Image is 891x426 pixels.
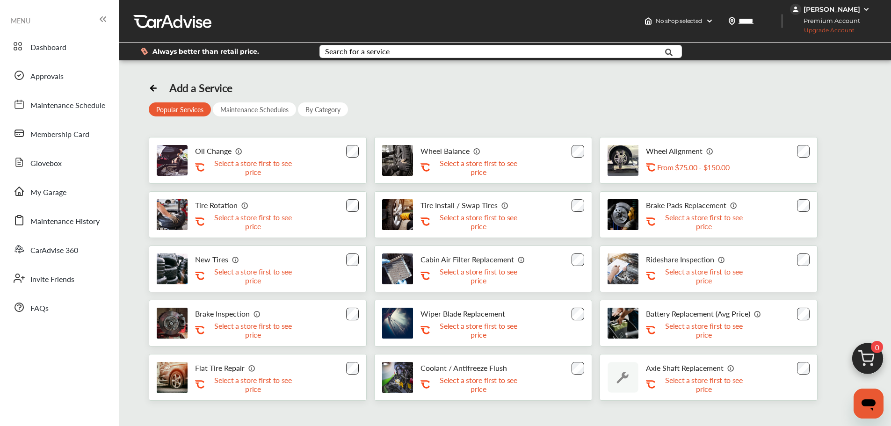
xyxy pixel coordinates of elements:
[8,92,110,116] a: Maintenance Schedule
[30,71,64,83] span: Approvals
[608,308,638,339] img: battery-replacement-thumb.jpg
[254,310,261,318] img: info_icon_vector.svg
[8,266,110,290] a: Invite Friends
[30,129,89,141] span: Membership Card
[730,202,738,209] img: info_icon_vector.svg
[473,147,481,155] img: info_icon_vector.svg
[30,245,78,257] span: CarAdvise 360
[30,42,66,54] span: Dashboard
[501,202,509,209] img: info_icon_vector.svg
[8,295,110,319] a: FAQs
[420,255,514,264] p: Cabin Air Filter Replacement
[382,308,413,339] img: thumb_Wipers.jpg
[646,255,714,264] p: Rideshare Inspection
[157,308,188,339] img: brake-inspection-thumb.jpg
[791,16,867,26] span: Premium Account
[30,187,66,199] span: My Garage
[518,256,525,263] img: info_icon_vector.svg
[382,362,413,393] img: engine-cooling-thumb.jpg
[657,213,751,231] p: Select a store first to see price
[30,158,62,170] span: Glovebox
[8,121,110,145] a: Membership Card
[206,213,300,231] p: Select a store first to see price
[232,256,239,263] img: info_icon_vector.svg
[325,48,390,55] div: Search for a service
[871,341,883,353] span: 0
[235,147,243,155] img: info_icon_vector.svg
[432,159,525,176] p: Select a store first to see price
[608,199,638,230] img: brake-pads-replacement-thumb.jpg
[30,303,49,315] span: FAQs
[8,208,110,232] a: Maintenance History
[8,237,110,261] a: CarAdvise 360
[608,253,638,284] img: rideshare-visual-inspection-thumb.jpg
[30,100,105,112] span: Maintenance Schedule
[862,6,870,13] img: WGsFRI8htEPBVLJbROoPRyZpYNWhNONpIPPETTm6eUC0GeLEiAAAAAElFTkSuQmCC
[157,145,188,176] img: oil-change-thumb.jpg
[657,267,751,285] p: Select a store first to see price
[8,63,110,87] a: Approvals
[646,201,726,209] p: Brake Pads Replacement
[804,5,860,14] div: [PERSON_NAME]
[8,150,110,174] a: Glovebox
[657,375,751,393] p: Select a store first to see price
[248,364,256,372] img: info_icon_vector.svg
[195,146,232,155] p: Oil Change
[706,17,713,25] img: header-down-arrow.9dd2ce7d.svg
[8,34,110,58] a: Dashboard
[382,253,413,284] img: cabin-air-filter-replacement-thumb.jpg
[30,216,100,228] span: Maintenance History
[718,256,725,263] img: info_icon_vector.svg
[727,364,735,372] img: info_icon_vector.svg
[790,27,855,38] span: Upgrade Account
[11,17,30,24] span: MENU
[195,363,245,372] p: Flat Tire Repair
[754,310,761,318] img: info_icon_vector.svg
[420,309,505,318] p: Wiper Blade Replacement
[432,321,525,339] p: Select a store first to see price
[657,321,751,339] p: Select a store first to see price
[645,17,652,25] img: header-home-logo.8d720a4f.svg
[608,362,638,393] img: default_wrench_icon.d1a43860.svg
[420,146,470,155] p: Wheel Balance
[206,267,300,285] p: Select a store first to see price
[206,321,300,339] p: Select a store first to see price
[706,147,714,155] img: info_icon_vector.svg
[646,146,703,155] p: Wheel Alignment
[432,267,525,285] p: Select a store first to see price
[195,255,228,264] p: New Tires
[656,17,702,25] span: No shop selected
[152,48,259,55] span: Always better than retail price.
[790,4,801,15] img: jVpblrzwTbfkPYzPPzSLxeg0AAAAASUVORK5CYII=
[298,102,348,116] div: By Category
[420,201,498,209] p: Tire Install / Swap Tires
[206,375,300,393] p: Select a store first to see price
[149,102,211,116] div: Popular Services
[157,199,188,230] img: tire-rotation-thumb.jpg
[382,199,413,230] img: tire-install-swap-tires-thumb.jpg
[432,375,525,393] p: Select a store first to see price
[854,389,884,419] iframe: Button to launch messaging window
[195,309,250,318] p: Brake Inspection
[169,81,232,94] div: Add a Service
[206,159,300,176] p: Select a store first to see price
[141,47,148,55] img: dollor_label_vector.a70140d1.svg
[728,17,736,25] img: location_vector.a44bc228.svg
[157,253,188,284] img: new-tires-thumb.jpg
[646,309,750,318] p: Battery Replacement (Avg Price)
[241,202,249,209] img: info_icon_vector.svg
[213,102,296,116] div: Maintenance Schedules
[646,363,724,372] p: Axle Shaft Replacement
[420,363,507,372] p: Coolant / Antifreeze Flush
[782,14,782,28] img: header-divider.bc55588e.svg
[30,274,74,286] span: Invite Friends
[845,339,890,383] img: cart_icon.3d0951e8.svg
[157,362,188,393] img: flat-tire-repair-thumb.jpg
[382,145,413,176] img: tire-wheel-balance-thumb.jpg
[608,145,638,176] img: wheel-alignment-thumb.jpg
[432,213,525,231] p: Select a store first to see price
[657,163,729,172] p: From $75.00 - $150.00
[8,179,110,203] a: My Garage
[195,201,238,209] p: Tire Rotation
